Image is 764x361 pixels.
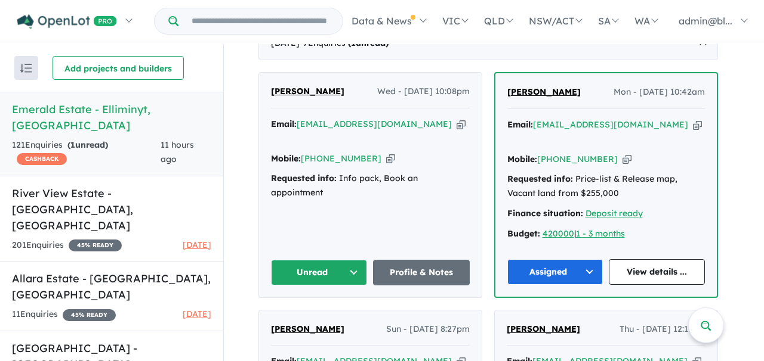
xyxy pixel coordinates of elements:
[377,85,470,99] span: Wed - [DATE] 10:08pm
[161,139,194,164] span: 11 hours ago
[576,228,625,239] a: 1 - 3 months
[271,86,344,97] span: [PERSON_NAME]
[586,208,643,219] a: Deposit ready
[457,118,466,130] button: Copy
[507,173,573,184] strong: Requested info:
[183,309,211,319] span: [DATE]
[12,101,211,133] h5: Emerald Estate - Elliminyt , [GEOGRAPHIC_DATA]
[507,227,705,241] div: |
[679,15,732,27] span: admin@bl...
[297,119,452,129] a: [EMAIL_ADDRESS][DOMAIN_NAME]
[507,119,533,130] strong: Email:
[271,260,368,285] button: Unread
[12,185,211,234] h5: River View Estate - [GEOGRAPHIC_DATA] , [GEOGRAPHIC_DATA]
[69,239,122,251] span: 45 % READY
[301,153,381,164] a: [PHONE_NUMBER]
[70,139,75,150] span: 1
[271,153,301,164] strong: Mobile:
[271,173,337,183] strong: Requested info:
[537,154,618,164] a: [PHONE_NUMBER]
[507,323,580,334] span: [PERSON_NAME]
[507,172,705,201] div: Price-list & Release map, Vacant land from $255,000
[271,119,297,129] strong: Email:
[543,228,574,239] a: 420000
[17,153,67,165] span: CASHBACK
[507,85,581,99] a: [PERSON_NAME]
[271,172,470,200] div: Info pack, Book an appointment
[609,259,705,285] a: View details ...
[507,86,581,97] span: [PERSON_NAME]
[258,27,718,60] div: [DATE]
[507,154,537,164] strong: Mobile:
[12,238,122,253] div: 201 Enquir ies
[12,138,161,167] div: 121 Enquir ies
[271,85,344,99] a: [PERSON_NAME]
[67,139,108,150] strong: ( unread)
[271,322,344,337] a: [PERSON_NAME]
[507,259,603,285] button: Assigned
[20,64,32,73] img: sort.svg
[373,260,470,285] a: Profile & Notes
[507,322,580,337] a: [PERSON_NAME]
[271,323,344,334] span: [PERSON_NAME]
[507,228,540,239] strong: Budget:
[507,208,583,219] strong: Finance situation:
[623,153,631,166] button: Copy
[533,119,688,130] a: [EMAIL_ADDRESS][DOMAIN_NAME]
[386,153,395,165] button: Copy
[614,85,705,99] span: Mon - [DATE] 10:42am
[12,307,116,322] div: 11 Enquir ies
[620,322,706,337] span: Thu - [DATE] 12:11pm
[53,56,184,80] button: Add projects and builders
[183,239,211,250] span: [DATE]
[63,309,116,321] span: 45 % READY
[386,322,470,337] span: Sun - [DATE] 8:27pm
[12,270,211,303] h5: Allara Estate - [GEOGRAPHIC_DATA] , [GEOGRAPHIC_DATA]
[17,14,117,29] img: Openlot PRO Logo White
[181,8,340,34] input: Try estate name, suburb, builder or developer
[693,119,702,131] button: Copy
